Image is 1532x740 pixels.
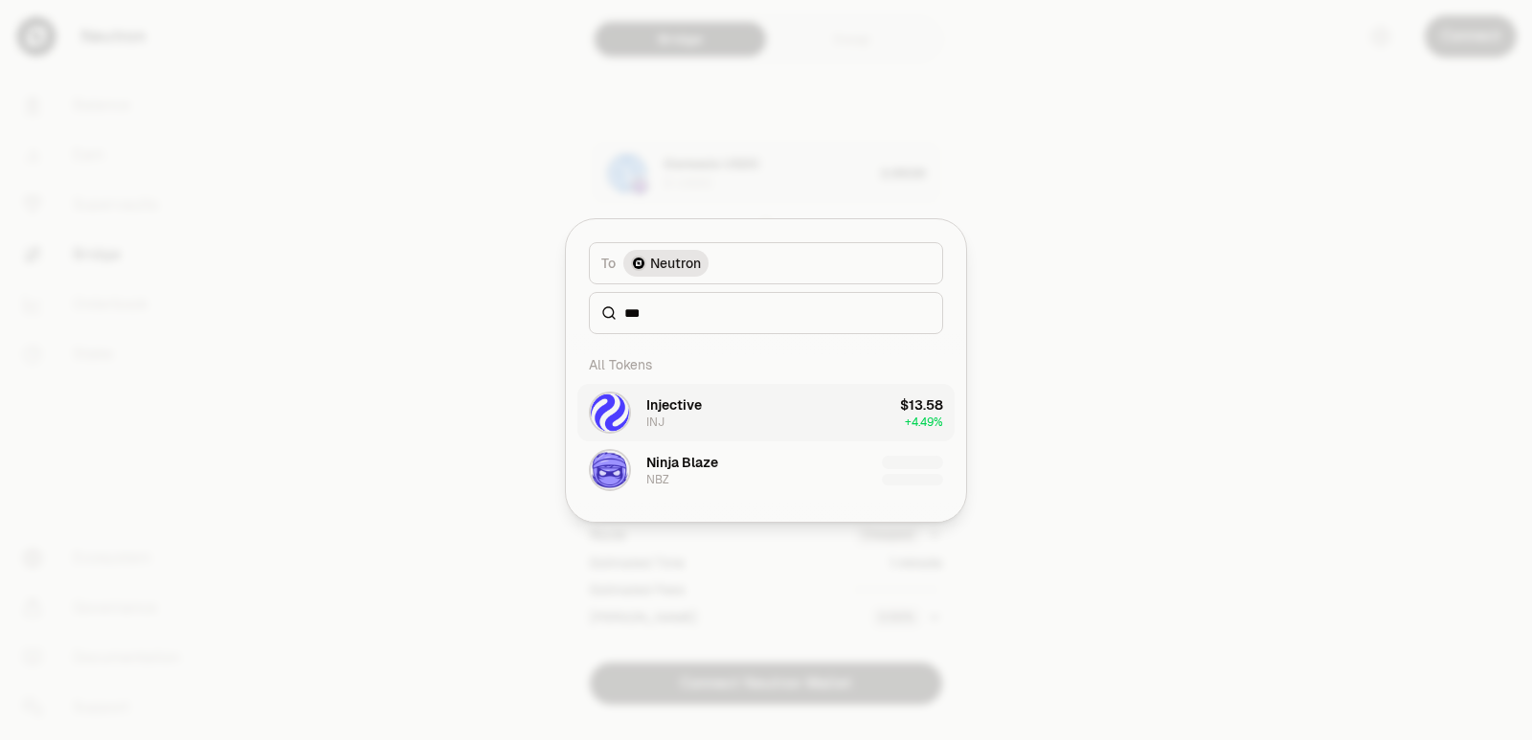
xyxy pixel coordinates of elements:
div: INJ [646,415,665,430]
div: All Tokens [577,346,955,384]
img: NBZ Logo [591,451,629,489]
span: Neutron [650,254,701,273]
div: Ninja Blaze [646,453,718,472]
span: + 4.49% [905,415,943,430]
button: ToNeutron LogoNeutron [589,242,943,284]
div: Injective [646,395,702,415]
button: INJ LogoInjectiveINJ$13.58+4.49% [577,384,955,441]
div: $13.58 [900,395,943,415]
img: INJ Logo [591,393,629,432]
span: To [601,254,616,273]
button: NBZ LogoNinja BlazeNBZ [577,441,955,499]
div: NBZ [646,472,669,487]
img: Neutron Logo [633,258,644,269]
